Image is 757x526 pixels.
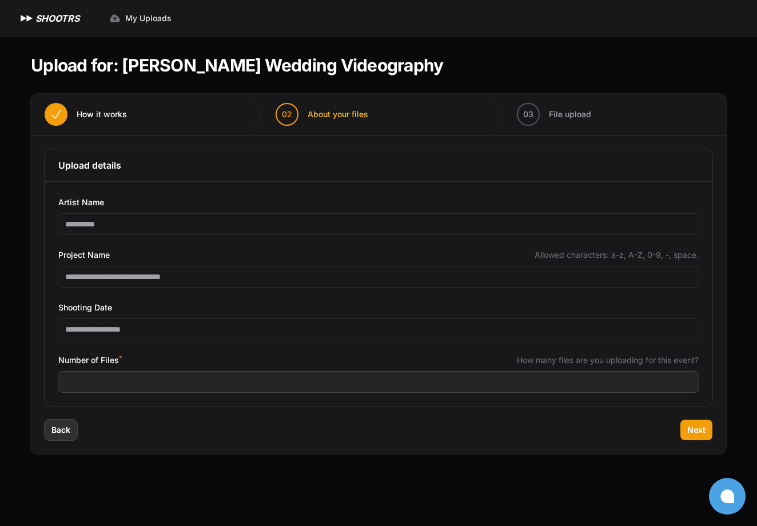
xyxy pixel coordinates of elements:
[58,301,112,314] span: Shooting Date
[535,249,699,261] span: Allowed characters: a-z, A-Z, 0-9, -, space.
[517,354,699,366] span: How many files are you uploading for this event?
[58,158,699,172] h3: Upload details
[102,8,178,29] a: My Uploads
[262,94,382,135] button: 02 About your files
[549,109,591,120] span: File upload
[58,248,110,262] span: Project Name
[58,353,122,367] span: Number of Files
[523,109,533,120] span: 03
[687,424,706,436] span: Next
[680,420,712,440] button: Next
[503,94,605,135] button: 03 File upload
[18,11,35,25] img: SHOOTRS
[31,55,443,75] h1: Upload for: [PERSON_NAME] Wedding Videography
[51,424,70,436] span: Back
[18,11,79,25] a: SHOOTRS SHOOTRS
[125,13,172,24] span: My Uploads
[35,11,79,25] h1: SHOOTRS
[77,109,127,120] span: How it works
[58,196,104,209] span: Artist Name
[282,109,292,120] span: 02
[31,94,141,135] button: How it works
[45,420,77,440] button: Back
[709,478,746,515] button: Open chat window
[308,109,368,120] span: About your files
